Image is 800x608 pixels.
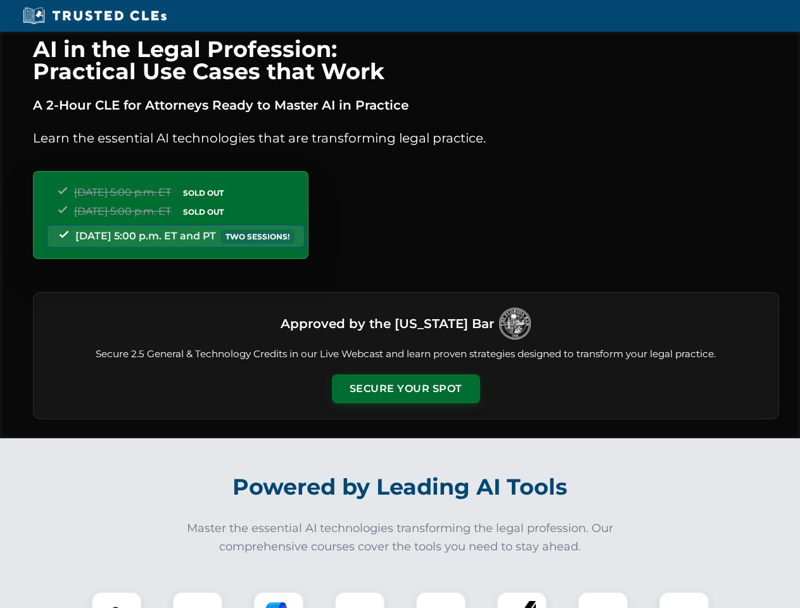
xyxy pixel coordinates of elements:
span: [DATE] 5:00 p.m. ET [74,186,171,198]
button: Secure Your Spot [332,374,480,403]
p: Master the essential AI technologies transforming the legal profession. Our comprehensive courses... [179,519,622,556]
img: Trusted CLEs [19,6,170,25]
h3: Approved by the [US_STATE] Bar [281,312,494,335]
span: [DATE] 5:00 p.m. ET [74,205,171,217]
h1: AI in the Legal Profession: Practical Use Cases that Work [33,38,779,82]
p: Learn the essential AI technologies that are transforming legal practice. [33,128,779,148]
span: SOLD OUT [179,186,228,199]
span: SOLD OUT [179,205,228,218]
p: A 2-Hour CLE for Attorneys Ready to Master AI in Practice [33,95,779,115]
img: Logo [499,308,531,339]
h2: Powered by Leading AI Tools [49,465,751,509]
p: Secure 2.5 General & Technology Credits in our Live Webcast and learn proven strategies designed ... [49,347,763,362]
